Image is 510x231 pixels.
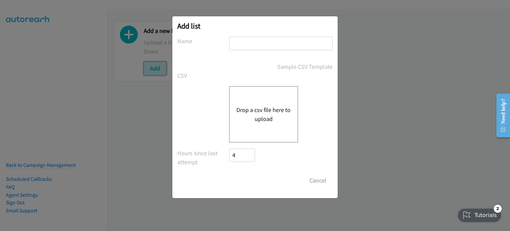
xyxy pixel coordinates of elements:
[491,89,510,142] iframe: Resource Center
[303,174,333,187] button: Cancel
[454,202,505,226] iframe: Checklist
[236,105,291,123] button: Drop a csv file here to upload
[177,149,229,167] label: Hours since last attempt
[177,37,229,46] label: Name
[277,62,333,71] a: Sample CSV Template
[177,21,333,31] h2: Add list
[177,71,229,80] label: CSV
